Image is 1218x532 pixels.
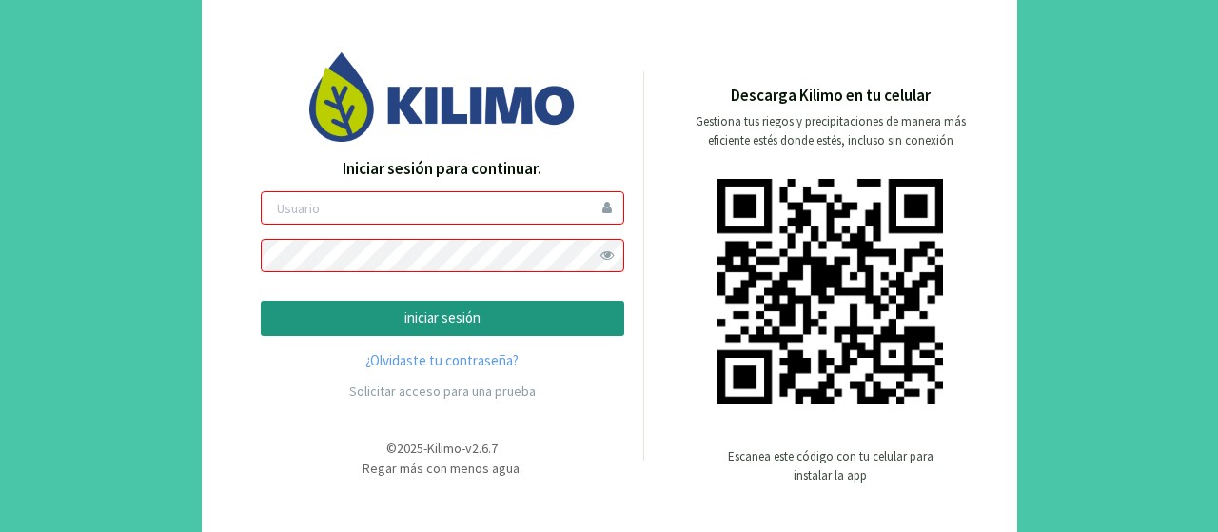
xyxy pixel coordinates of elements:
p: Gestiona tus riegos y precipitaciones de manera más eficiente estés donde estés, incluso sin cone... [684,112,977,150]
span: © [386,440,397,457]
span: 2025 [397,440,423,457]
span: Regar más con menos agua. [363,460,522,477]
img: Image [309,52,576,141]
a: ¿Olvidaste tu contraseña? [261,350,624,372]
input: Usuario [261,191,624,225]
span: v2.6.7 [465,440,498,457]
p: Iniciar sesión para continuar. [261,157,624,182]
a: Solicitar acceso para una prueba [349,383,536,400]
span: - [462,440,465,457]
button: iniciar sesión [261,301,624,336]
span: Kilimo [427,440,462,457]
p: Escanea este código con tu celular para instalar la app [726,447,935,485]
img: qr code [717,179,943,404]
p: iniciar sesión [277,307,608,329]
p: Descarga Kilimo en tu celular [731,84,931,108]
span: - [423,440,427,457]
